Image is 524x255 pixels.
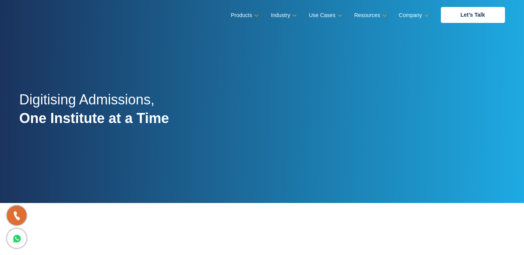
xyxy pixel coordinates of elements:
a: Use Cases [309,10,340,21]
a: Products [231,10,257,21]
a: Industry [271,10,295,21]
strong: One Institute at a Time [19,110,169,126]
a: Company [399,10,427,21]
a: Resources [354,10,385,21]
h2: Digitising Admissions, [19,90,169,136]
a: Let’s Talk [441,7,505,23]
